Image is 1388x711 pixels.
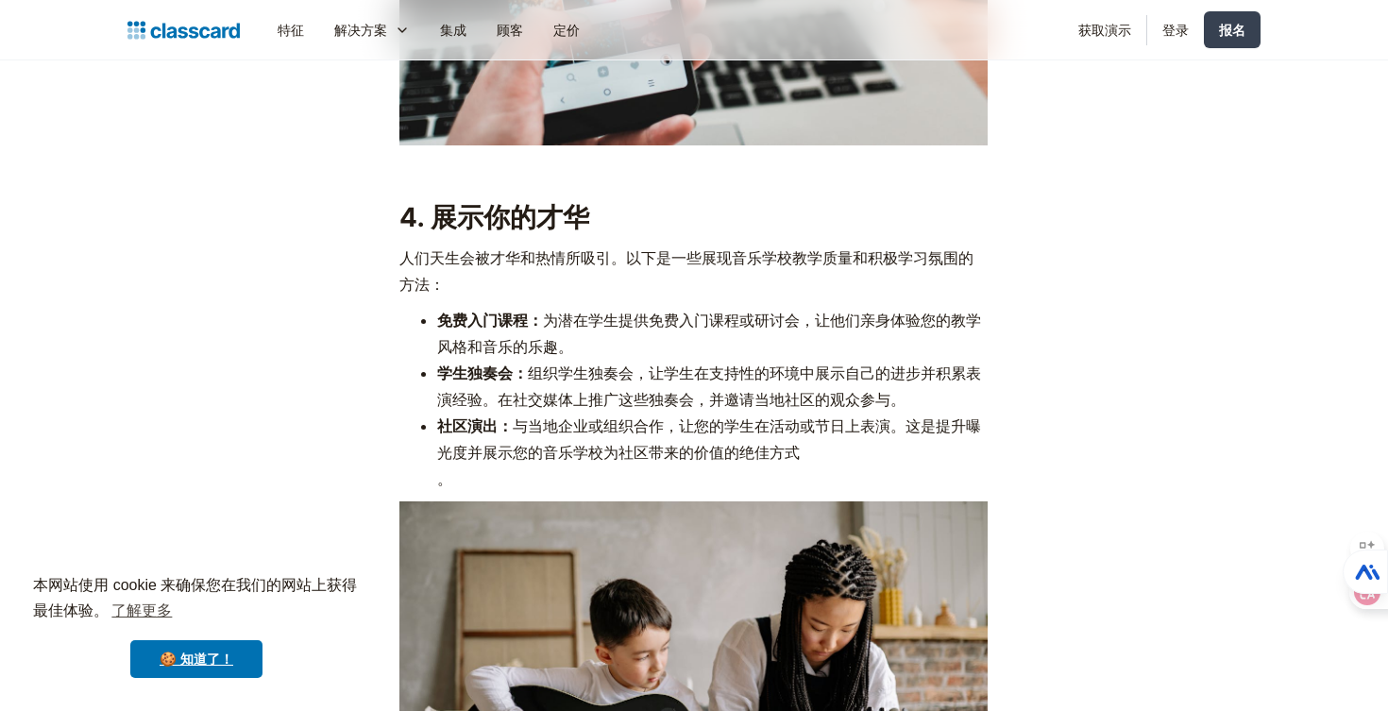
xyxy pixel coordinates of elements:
font: 🍪 知道了！ [160,652,233,667]
font: 人们天生会被才华和热情所吸引。以下是一些展现音乐学校教学质量和积极学习氛围的方法： [399,248,973,294]
a: 了解有关 Cookie 的更多信息 [109,597,175,625]
font: 报名 [1219,22,1245,38]
font: 集成 [440,22,466,38]
a: 定价 [538,8,595,51]
font: 4. 展示你的才华 [399,201,589,233]
font: 社区演出： [437,416,513,435]
font: 与当地企业或组织合作，让您的学生在活动或节日上表演。这是提升曝光度并展示您的音乐学校为社区带来的价值的绝佳方式 [437,416,981,462]
a: 特征 [262,8,319,51]
font: 为潜在学生提供免费入门课程或研讨会，让他们亲身体验您的教学风格和音乐的乐趣。 [437,311,981,356]
font: 了解更多 [111,602,172,618]
font: 本网站使用 cookie 来确保您在我们的网站上获得最佳体验。 [33,577,357,618]
a: 登录 [1147,8,1204,51]
a: 获取演示 [1063,8,1146,51]
font: 学生独奏会： [437,364,528,382]
font: 顾客 [497,22,523,38]
font: 定价 [553,22,580,38]
a: 标识 [127,17,240,43]
div: Cookie同意 [15,556,378,696]
font: 解决方案 [334,22,387,38]
font: 免费入门课程： [437,311,543,330]
a: 集成 [425,8,482,51]
a: 报名 [1204,11,1261,48]
a: 顾客 [482,8,538,51]
font: 登录 [1162,22,1189,38]
font: 组织学生独奏会，让学生在支持性的环境中展示自己的进步并积累表演经验。在社交媒体上推广这些独奏会，并邀请当地社区的观众参与。 [437,364,981,409]
div: 解决方案 [319,8,425,51]
font: 特征 [278,22,304,38]
font: 获取演示 [1078,22,1131,38]
font: 。 [437,469,452,488]
a: 忽略 cookie 消息 [130,640,262,678]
